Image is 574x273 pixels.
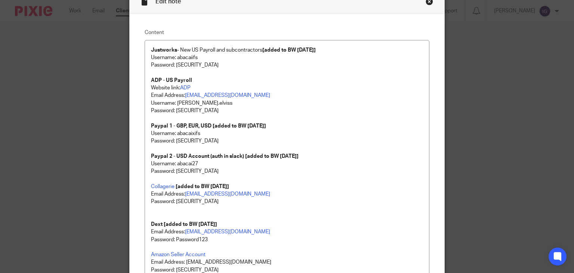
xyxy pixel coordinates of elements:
[151,54,423,61] p: Username: abacaiifs
[151,228,423,236] p: Email Address:
[151,160,423,168] p: Username: abacai27
[151,92,423,99] p: Email Address:
[185,93,270,98] a: [EMAIL_ADDRESS][DOMAIN_NAME]
[151,99,423,107] p: Username: [PERSON_NAME].elviss
[151,84,423,92] p: Website link:
[151,222,163,227] strong: Dext
[151,78,192,83] strong: ADP - US Payroll
[151,123,266,129] strong: Paypal 1 - GBP, EUR, USD [added to BW [DATE]]
[145,29,430,36] label: Content
[176,184,229,189] strong: [added to BW [DATE]]
[151,47,177,53] strong: Justworks
[151,198,423,205] p: Password: [SECURITY_DATA]
[151,168,423,175] p: Password: [SECURITY_DATA]
[151,130,423,137] p: Username: abacaixifs
[151,46,423,54] p: - New US Payroll and subcontractors
[151,252,206,257] a: Amazon Seller Account
[151,107,423,114] p: Password: [SECURITY_DATA]
[262,47,316,53] strong: [added to BW [DATE]]
[151,61,423,69] p: Password: [SECURITY_DATA]
[151,184,175,189] a: Collagerie
[164,222,217,227] strong: [added to BW [DATE]]
[151,258,423,266] p: Email Address: [EMAIL_ADDRESS][DOMAIN_NAME]
[185,229,270,234] a: [EMAIL_ADDRESS][DOMAIN_NAME]
[151,190,423,198] p: Email Address:
[151,137,423,145] p: Password: [SECURITY_DATA]
[185,191,270,197] a: [EMAIL_ADDRESS][DOMAIN_NAME]
[180,85,191,91] a: ADP
[151,236,423,243] p: Password: Password123
[151,154,299,159] strong: Paypal 2 - USD Account (auth in slack) [added to BW [DATE]]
